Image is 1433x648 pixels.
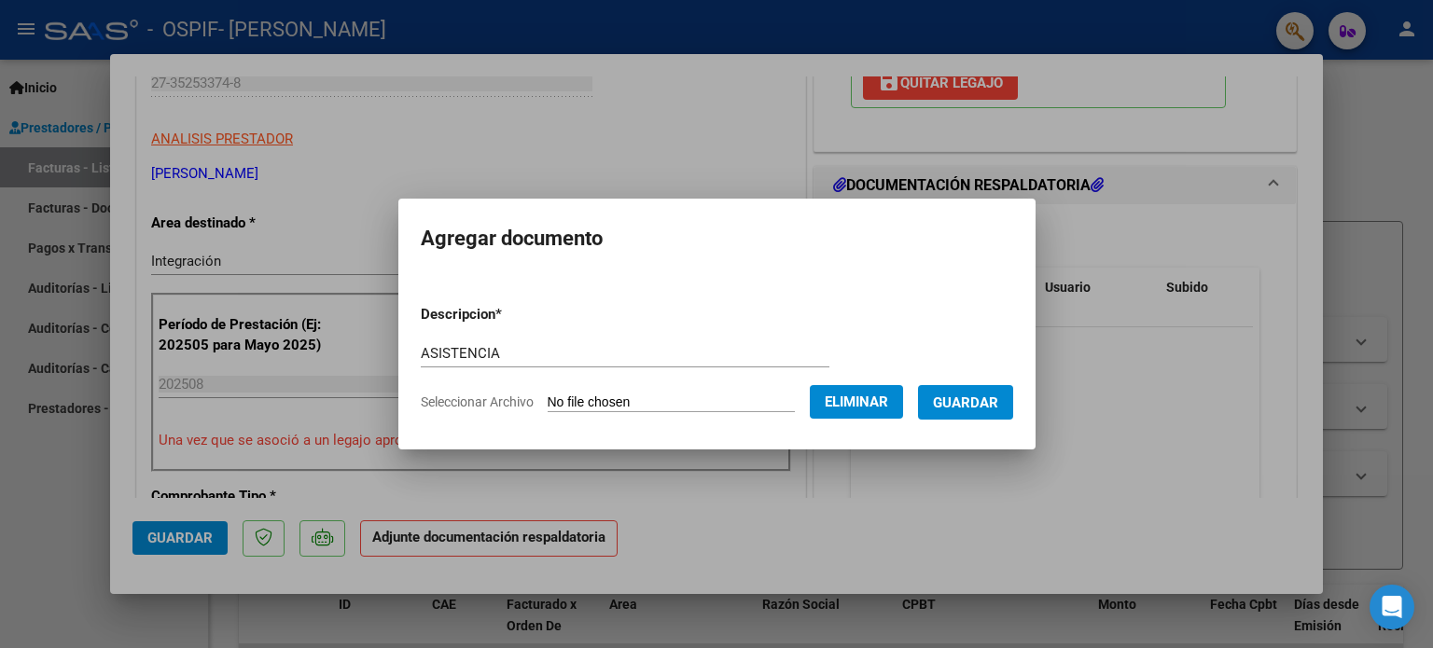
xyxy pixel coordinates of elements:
span: Seleccionar Archivo [421,394,534,409]
div: Open Intercom Messenger [1370,585,1414,629]
button: Guardar [918,385,1013,420]
h2: Agregar documento [421,221,1013,256]
span: Guardar [933,394,998,411]
p: Descripcion [421,304,599,325]
span: Eliminar [825,393,888,410]
button: Eliminar [810,385,903,419]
